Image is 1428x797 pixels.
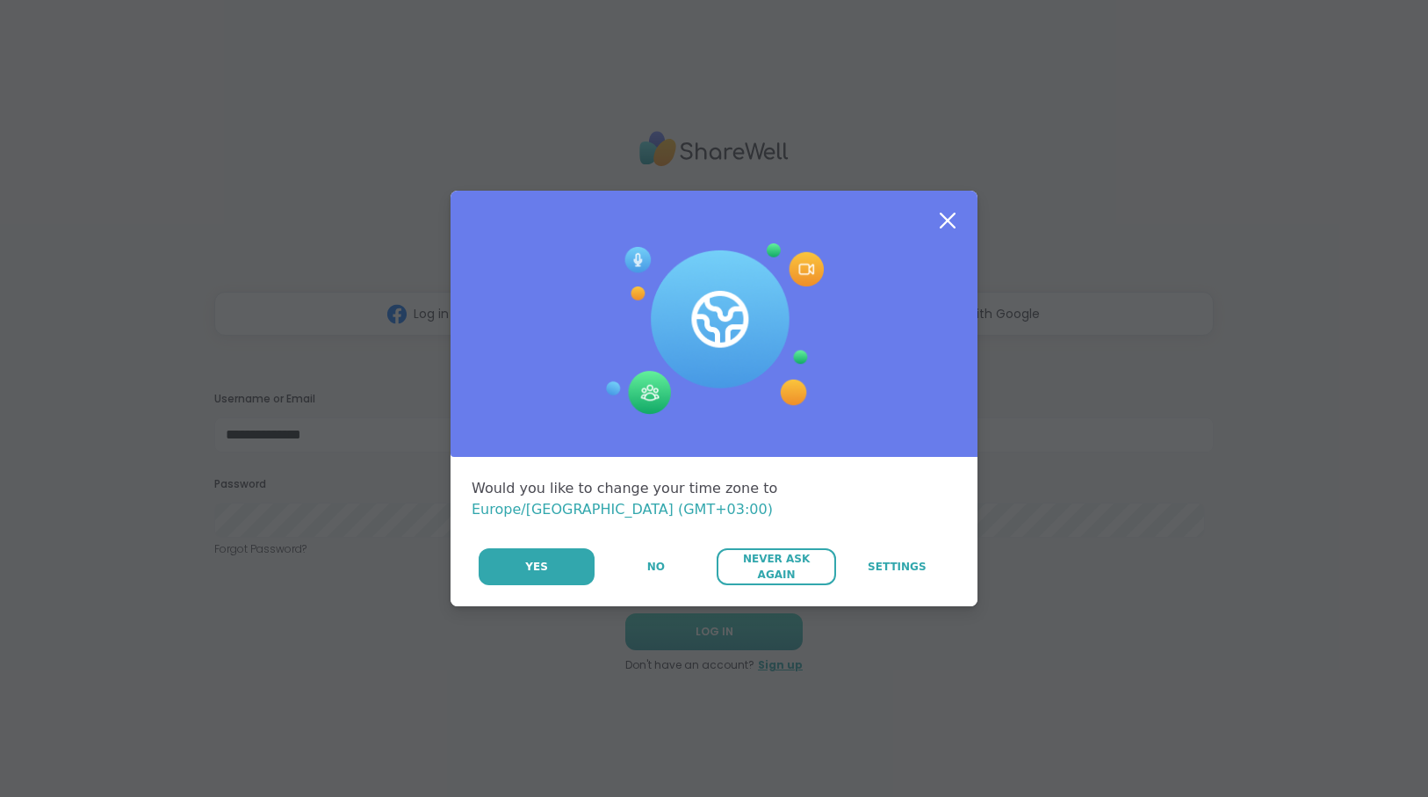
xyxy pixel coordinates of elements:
[647,559,665,575] span: No
[472,501,773,518] span: Europe/[GEOGRAPHIC_DATA] (GMT+03:00)
[868,559,927,575] span: Settings
[717,548,835,585] button: Never Ask Again
[725,551,826,583] span: Never Ask Again
[604,243,824,416] img: Session Experience
[472,478,956,520] div: Would you like to change your time zone to
[838,548,956,585] a: Settings
[596,548,715,585] button: No
[525,559,548,575] span: Yes
[479,548,595,585] button: Yes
